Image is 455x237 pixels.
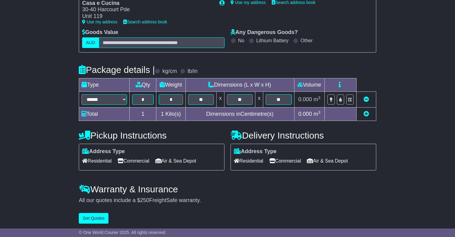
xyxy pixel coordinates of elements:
[231,130,376,140] h4: Delivery Instructions
[79,213,108,224] button: Get Quotes
[130,107,156,121] td: 1
[364,111,369,117] a: Add new item
[79,78,130,91] td: Type
[307,156,348,166] span: Air & Sea Depot
[79,107,130,121] td: Total
[314,96,320,102] span: m
[82,29,118,36] label: Goods Value
[79,230,166,235] span: © One World Courier 2025. All rights reserved.
[118,156,149,166] span: Commercial
[234,148,277,155] label: Address Type
[79,130,224,140] h4: Pickup Instructions
[161,111,164,117] span: 1
[231,29,298,36] label: Any Dangerous Goods?
[188,68,198,75] label: lb/in
[318,110,320,115] sup: 3
[156,107,185,121] td: Kilo(s)
[156,78,185,91] td: Weight
[185,107,294,121] td: Dimensions in Centimetre(s)
[82,6,213,13] div: 30-40 Harcourt Pde
[238,38,244,43] label: No
[82,19,117,24] a: Use my address
[140,197,149,203] span: 250
[314,111,320,117] span: m
[269,156,301,166] span: Commercial
[79,65,155,75] h4: Package details |
[82,13,213,20] div: Unit 119
[298,96,312,102] span: 0.000
[162,68,177,75] label: kg/cm
[256,38,289,43] label: Lithium Battery
[294,78,324,91] td: Volume
[364,96,369,102] a: Remove this item
[82,37,99,48] label: AUD
[79,197,376,204] div: All our quotes include a $ FreightSafe warranty.
[255,91,263,107] td: x
[79,184,376,194] h4: Warranty & Insurance
[301,38,313,43] label: Other
[216,91,224,107] td: x
[155,156,196,166] span: Air & Sea Depot
[82,148,125,155] label: Address Type
[130,78,156,91] td: Qty
[123,19,167,24] a: Search address book
[298,111,312,117] span: 0.000
[318,95,320,100] sup: 3
[82,156,111,166] span: Residential
[234,156,263,166] span: Residential
[185,78,294,91] td: Dimensions (L x W x H)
